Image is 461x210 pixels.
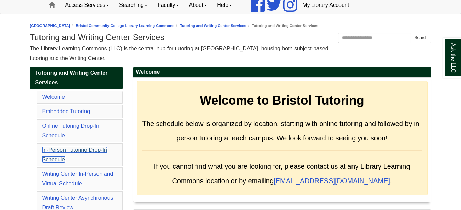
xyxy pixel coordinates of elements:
span: Tutoring and Writing Center Services [35,70,108,85]
a: [GEOGRAPHIC_DATA] [30,24,70,28]
a: Tutoring and Writing Center Services [30,67,123,89]
h2: Welcome [133,67,431,78]
li: Tutoring and Writing Center Services [246,23,318,29]
nav: breadcrumb [30,23,431,29]
span: The schedule below is organized by location, starting with online tutoring and followed by in-per... [142,120,422,142]
strong: Welcome to Bristol Tutoring [200,93,364,107]
h1: Tutoring and Writing Center Services [30,33,431,42]
a: Bristol Community College Library Learning Commons [76,24,174,28]
button: Search [411,33,431,43]
a: Embedded Tutoring [42,108,90,114]
a: Tutoring and Writing Center Services [180,24,246,28]
a: [EMAIL_ADDRESS][DOMAIN_NAME] [274,177,390,185]
a: Welcome [42,94,65,100]
a: Writing Center In-Person and Virtual Schedule [42,171,113,186]
a: Online Tutoring Drop-In Schedule [42,123,99,138]
span: The Library Learning Commons (LLC) is the central hub for tutoring at [GEOGRAPHIC_DATA], housing ... [30,46,329,61]
span: If you cannot find what you are looking for, please contact us at any Library Learning Commons lo... [154,163,410,185]
a: In-Person Tutoring Drop-In Schedule [42,147,107,162]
